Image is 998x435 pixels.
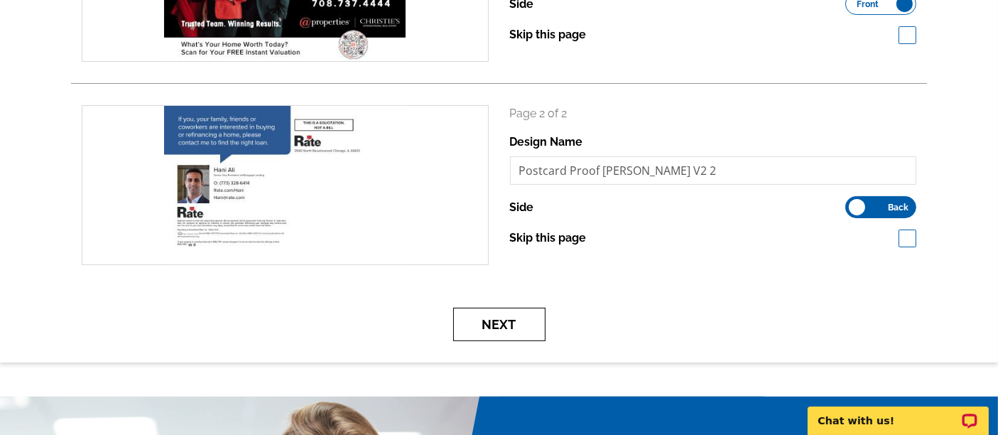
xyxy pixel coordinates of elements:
[510,230,587,247] label: Skip this page
[888,204,908,211] span: Back
[798,390,998,435] iframe: LiveChat chat widget
[857,1,879,8] span: Front
[510,199,534,216] label: Side
[510,156,917,185] input: File Name
[510,105,917,122] p: Page 2 of 2
[510,134,583,151] label: Design Name
[453,308,546,341] button: Next
[510,26,587,43] label: Skip this page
